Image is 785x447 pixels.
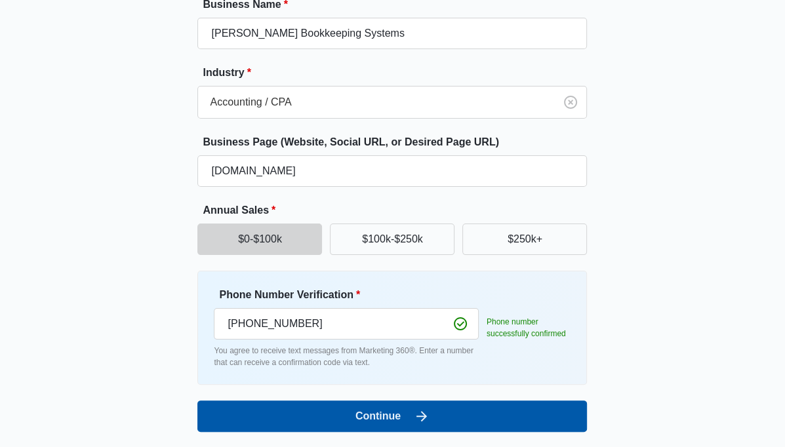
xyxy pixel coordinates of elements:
[462,223,587,255] button: $250k+
[197,223,322,255] button: $0-$100k
[560,92,581,113] button: Clear
[197,400,587,432] button: Continue
[219,287,483,303] label: Phone Number Verification
[203,65,592,81] label: Industry
[203,134,592,150] label: Business Page (Website, Social URL, or Desired Page URL)
[487,316,571,340] p: Phone number successfully confirmed
[330,223,454,255] button: $100k-$250k
[214,345,478,368] p: You agree to receive text messages from Marketing 360®. Enter a number that can receive a confirm...
[197,18,587,49] input: e.g. Jane's Plumbing
[197,155,587,187] input: e.g. janesplumbing.com
[203,203,592,218] label: Annual Sales
[214,308,478,340] input: Ex. +1-555-555-5555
